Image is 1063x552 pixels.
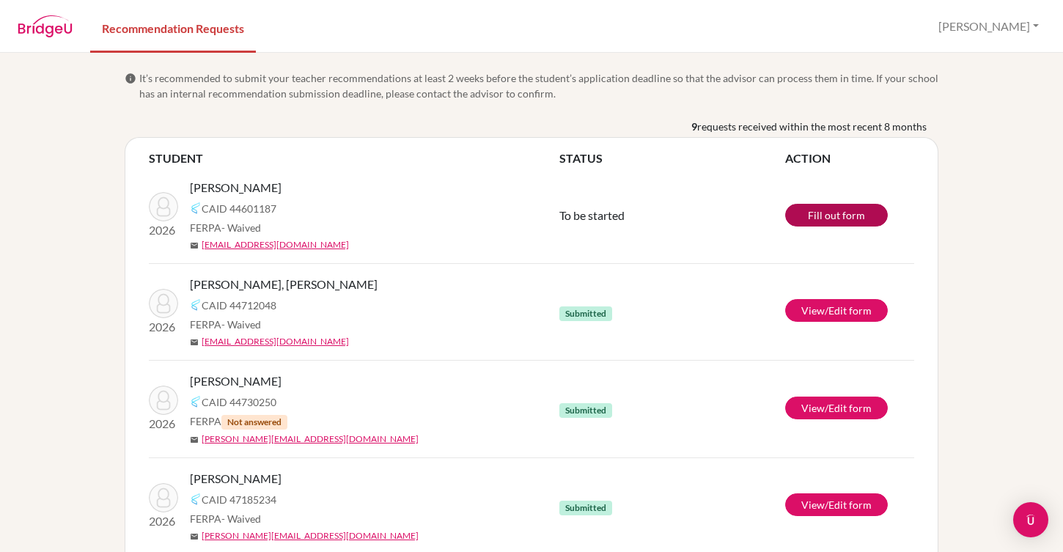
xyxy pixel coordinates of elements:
[785,299,888,322] a: View/Edit form
[785,204,888,227] a: Fill out form
[149,386,178,415] img: Cappelletti, Valentina
[202,492,276,507] span: CAID 47185234
[202,433,419,446] a: [PERSON_NAME][EMAIL_ADDRESS][DOMAIN_NAME]
[149,192,178,221] img: Carbajal, Angelica
[202,238,349,251] a: [EMAIL_ADDRESS][DOMAIN_NAME]
[221,512,261,525] span: - Waived
[90,2,256,53] a: Recommendation Requests
[149,483,178,512] img: Ruiz, Alejandro
[190,372,282,390] span: [PERSON_NAME]
[559,208,625,222] span: To be started
[149,512,178,530] p: 2026
[190,396,202,408] img: Common App logo
[202,394,276,410] span: CAID 44730250
[559,150,785,167] th: STATUS
[190,511,261,526] span: FERPA
[691,119,697,134] b: 9
[559,306,612,321] span: Submitted
[190,317,261,332] span: FERPA
[149,318,178,336] p: 2026
[221,318,261,331] span: - Waived
[139,70,938,101] span: It’s recommended to submit your teacher recommendations at least 2 weeks before the student’s app...
[785,150,914,167] th: ACTION
[932,12,1045,40] button: [PERSON_NAME]
[202,201,276,216] span: CAID 44601187
[190,276,378,293] span: [PERSON_NAME], [PERSON_NAME]
[190,338,199,347] span: mail
[190,179,282,196] span: [PERSON_NAME]
[190,532,199,541] span: mail
[125,73,136,84] span: info
[190,220,261,235] span: FERPA
[190,241,199,250] span: mail
[149,150,559,167] th: STUDENT
[18,15,73,37] img: BridgeU logo
[149,289,178,318] img: Keen, Demir Richard Recep
[190,299,202,311] img: Common App logo
[697,119,927,134] span: requests received within the most recent 8 months
[221,221,261,234] span: - Waived
[149,415,178,433] p: 2026
[190,435,199,444] span: mail
[190,493,202,505] img: Common App logo
[1013,502,1048,537] div: Open Intercom Messenger
[190,202,202,214] img: Common App logo
[785,493,888,516] a: View/Edit form
[559,501,612,515] span: Submitted
[190,413,287,430] span: FERPA
[149,221,178,239] p: 2026
[559,403,612,418] span: Submitted
[202,298,276,313] span: CAID 44712048
[202,529,419,542] a: [PERSON_NAME][EMAIL_ADDRESS][DOMAIN_NAME]
[221,415,287,430] span: Not answered
[785,397,888,419] a: View/Edit form
[202,335,349,348] a: [EMAIL_ADDRESS][DOMAIN_NAME]
[190,470,282,487] span: [PERSON_NAME]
